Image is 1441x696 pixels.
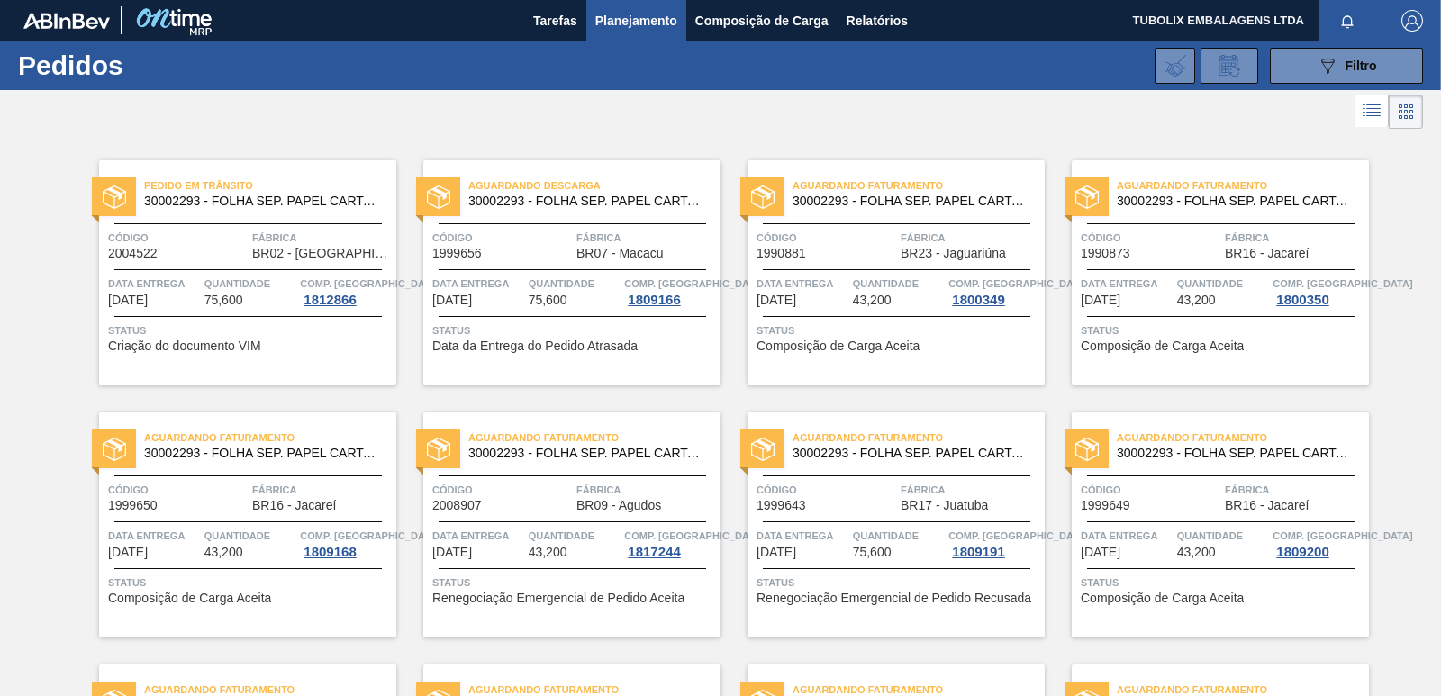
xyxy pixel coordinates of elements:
img: TNhmsLtSVTkK8tSr43FrP2fwEKptu5GPRR3wAAAABJRU5ErkJggg== [23,13,110,29]
span: Composição de Carga Aceita [1081,339,1244,353]
span: 08/09/2025 [1081,294,1120,307]
span: 1999649 [1081,499,1130,512]
span: Composição de Carga Aceita [108,592,271,605]
span: Status [757,574,1040,592]
span: 12/09/2025 [1081,546,1120,559]
span: 30002293 - FOLHA SEP. PAPEL CARTAO 1200x1000M 350g [793,447,1030,460]
span: Fábrica [252,229,392,247]
span: Pedido em Trânsito [144,176,396,194]
a: Comp. [GEOGRAPHIC_DATA]1809200 [1273,527,1364,559]
span: Composição de Carga Aceita [1081,592,1244,605]
span: Data entrega [757,527,848,545]
img: status [751,438,775,461]
span: Comp. Carga [948,275,1088,293]
span: Fábrica [252,481,392,499]
span: Comp. Carga [624,275,764,293]
span: Comp. Carga [1273,527,1412,545]
img: status [1075,438,1099,461]
img: Logout [1401,10,1423,32]
div: 1817244 [624,545,684,559]
img: status [427,185,450,209]
div: 1812866 [300,293,359,307]
span: BR09 - Agudos [576,499,661,512]
div: 1809191 [948,545,1008,559]
span: Status [432,574,716,592]
a: statusAguardando Faturamento30002293 - FOLHA SEP. PAPEL CARTAO 1200x1000M 350gCódigo1999643Fábric... [720,412,1045,637]
div: 1809200 [1273,545,1332,559]
span: 43,200 [204,546,243,559]
span: BR17 - Juatuba [901,499,988,512]
span: 75,600 [529,294,567,307]
div: Visão em Lista [1355,95,1389,129]
span: 2004522 [108,247,158,260]
span: Fábrica [901,481,1040,499]
span: 10/09/2025 [432,546,472,559]
span: Quantidade [529,275,621,293]
span: BR23 - Jaguariúna [901,247,1006,260]
span: Renegociação Emergencial de Pedido Recusada [757,592,1031,605]
span: Status [432,321,716,339]
span: 06/09/2025 [757,294,796,307]
span: 1990881 [757,247,806,260]
span: Quantidade [853,527,945,545]
span: BR16 - Jacareí [1225,247,1309,260]
span: Fábrica [901,229,1040,247]
span: Aguardando Faturamento [1117,429,1369,447]
span: BR07 - Macacu [576,247,663,260]
h1: Pedidos [18,55,279,76]
span: Renegociação Emergencial de Pedido Aceita [432,592,684,605]
span: Data entrega [757,275,848,293]
span: 1990873 [1081,247,1130,260]
span: Aguardando Faturamento [1117,176,1369,194]
span: Aguardando Faturamento [793,176,1045,194]
span: Código [432,229,572,247]
span: 43,200 [1177,546,1216,559]
a: statusAguardando Faturamento30002293 - FOLHA SEP. PAPEL CARTAO 1200x1000M 350gCódigo1999649Fábric... [1045,412,1369,637]
a: Comp. [GEOGRAPHIC_DATA]1800349 [948,275,1040,307]
img: status [103,185,126,209]
span: Código [1081,481,1220,499]
div: Importar Negociações dos Pedidos [1155,48,1195,84]
span: Criação do documento VIM [108,339,261,353]
a: Comp. [GEOGRAPHIC_DATA]1809168 [300,527,392,559]
span: Tarefas [533,10,577,32]
span: Status [108,321,392,339]
span: Data entrega [1081,275,1173,293]
span: 43,200 [853,294,892,307]
a: statusAguardando Descarga30002293 - FOLHA SEP. PAPEL CARTAO 1200x1000M 350gCódigo1999656FábricaBR... [396,160,720,385]
a: statusAguardando Faturamento30002293 - FOLHA SEP. PAPEL CARTAO 1200x1000M 350gCódigo2008907Fábric... [396,412,720,637]
span: Relatórios [847,10,908,32]
a: Comp. [GEOGRAPHIC_DATA]1809166 [624,275,716,307]
span: Código [1081,229,1220,247]
span: Fábrica [576,229,716,247]
span: Fábrica [1225,229,1364,247]
span: Data da Entrega do Pedido Atrasada [432,339,638,353]
span: Data entrega [432,275,524,293]
span: Status [1081,321,1364,339]
button: Filtro [1270,48,1423,84]
span: Quantidade [1177,275,1269,293]
span: Comp. Carga [948,527,1088,545]
span: Filtro [1346,59,1377,73]
span: Comp. Carga [300,527,440,545]
span: 04/09/2025 [108,294,148,307]
span: Data entrega [432,527,524,545]
span: Status [757,321,1040,339]
span: 43,200 [1177,294,1216,307]
a: Comp. [GEOGRAPHIC_DATA]1809191 [948,527,1040,559]
span: 30002293 - FOLHA SEP. PAPEL CARTAO 1200x1000M 350g [468,447,706,460]
img: status [1075,185,1099,209]
span: Código [757,481,896,499]
a: statusAguardando Faturamento30002293 - FOLHA SEP. PAPEL CARTAO 1200x1000M 350gCódigo1990881Fábric... [720,160,1045,385]
span: 04/09/2025 [432,294,472,307]
span: Quantidade [204,527,296,545]
span: Aguardando Faturamento [468,429,720,447]
span: Data entrega [108,275,200,293]
button: Notificações [1319,8,1376,33]
span: 1999656 [432,247,482,260]
span: Comp. Carga [624,527,764,545]
span: 11/09/2025 [757,546,796,559]
div: 1809168 [300,545,359,559]
span: BR16 - Jacareí [1225,499,1309,512]
div: 1809166 [624,293,684,307]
